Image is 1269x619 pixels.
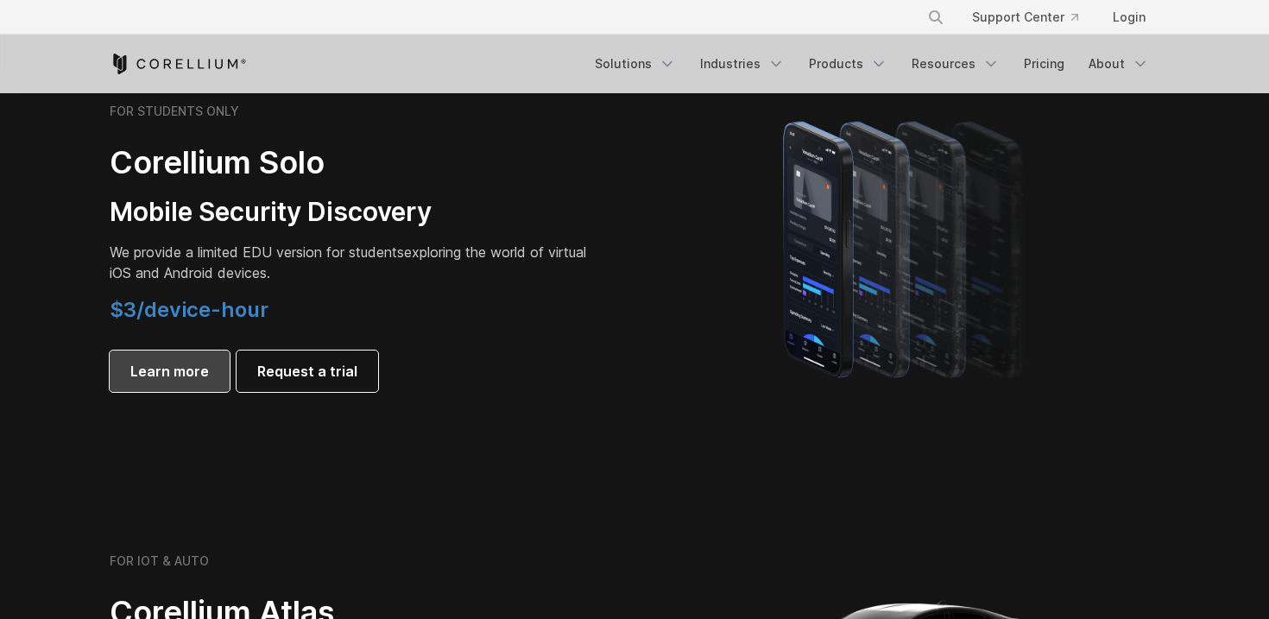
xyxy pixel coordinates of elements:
h6: FOR IOT & AUTO [110,553,209,569]
a: Industries [690,48,795,79]
span: $3/device-hour [110,297,268,322]
span: Learn more [130,361,209,382]
a: Learn more [110,351,230,392]
span: Request a trial [257,361,357,382]
button: Search [920,2,951,33]
span: We provide a limited EDU version for students [110,243,404,261]
h2: Corellium Solo [110,143,593,182]
a: About [1078,48,1159,79]
div: Navigation Menu [584,48,1159,79]
a: Support Center [958,2,1092,33]
a: Resources [901,48,1010,79]
h3: Mobile Security Discovery [110,196,593,229]
a: Request a trial [237,351,378,392]
a: Products [799,48,898,79]
a: Pricing [1013,48,1075,79]
p: exploring the world of virtual iOS and Android devices. [110,242,593,283]
img: A lineup of four iPhone models becoming more gradient and blurred [748,97,1064,399]
h6: FOR STUDENTS ONLY [110,104,239,119]
div: Navigation Menu [906,2,1159,33]
a: Solutions [584,48,686,79]
a: Login [1099,2,1159,33]
a: Corellium Home [110,54,247,74]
